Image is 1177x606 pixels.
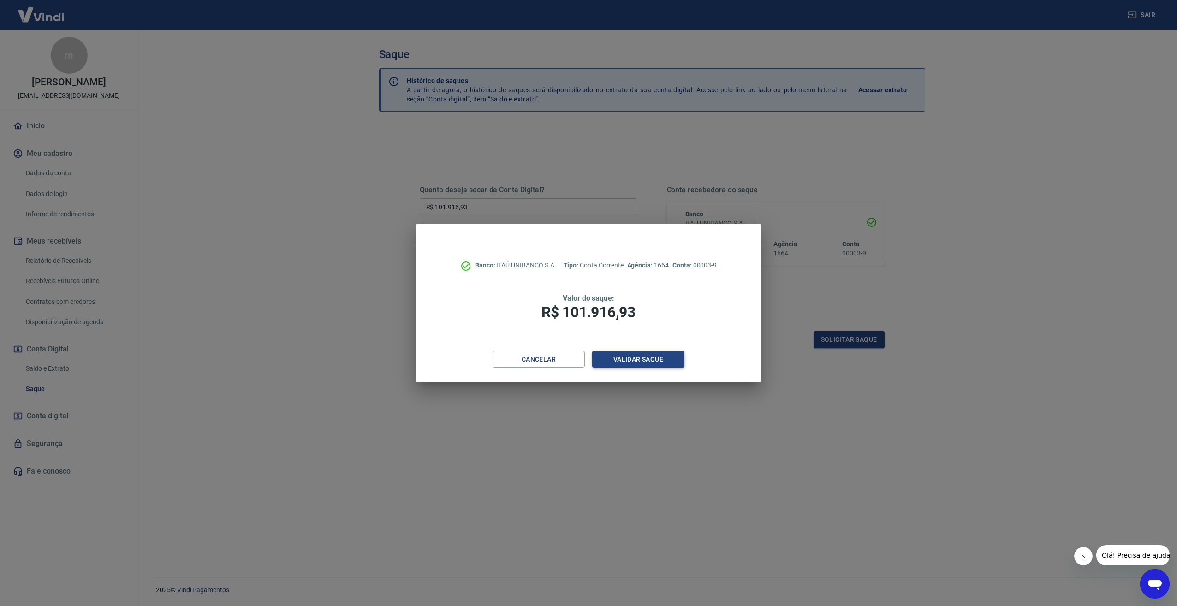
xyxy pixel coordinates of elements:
span: Agência: [627,261,654,269]
span: Valor do saque: [563,294,614,303]
p: 00003-9 [672,261,717,270]
button: Validar saque [592,351,684,368]
p: Conta Corrente [564,261,624,270]
span: Tipo: [564,261,580,269]
span: Banco: [475,261,497,269]
iframe: Fechar mensagem [1074,547,1093,565]
span: R$ 101.916,93 [541,303,636,321]
span: Olá! Precisa de ajuda? [6,6,77,14]
p: ITAÚ UNIBANCO S.A. [475,261,556,270]
p: 1664 [627,261,669,270]
span: Conta: [672,261,693,269]
button: Cancelar [493,351,585,368]
iframe: Botão para abrir a janela de mensagens [1140,569,1170,599]
iframe: Mensagem da empresa [1096,545,1170,565]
